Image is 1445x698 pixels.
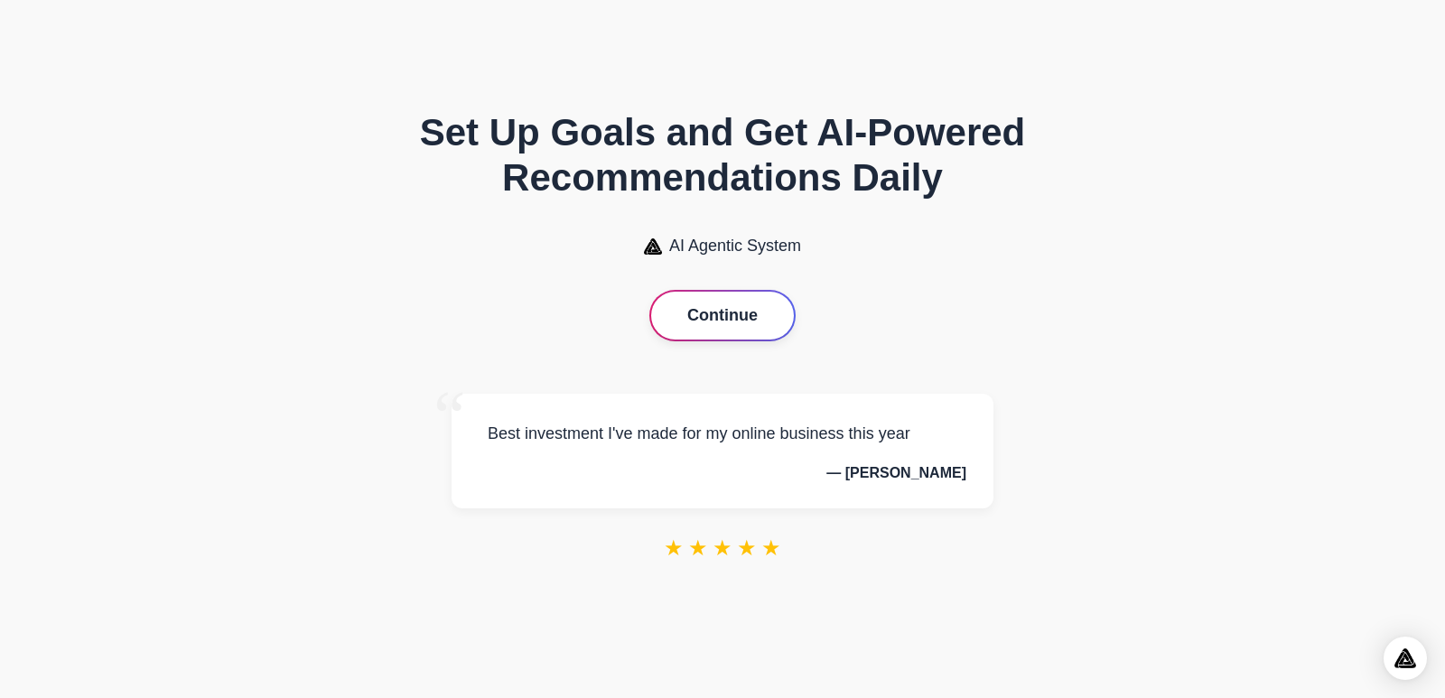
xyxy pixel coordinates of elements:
[688,535,708,561] span: ★
[737,535,757,561] span: ★
[669,237,801,256] span: AI Agentic System
[479,465,966,481] p: — [PERSON_NAME]
[713,535,732,561] span: ★
[664,535,684,561] span: ★
[761,535,781,561] span: ★
[479,421,966,447] p: Best investment I've made for my online business this year
[651,292,794,340] button: Continue
[644,238,662,255] img: AI Agentic System Logo
[433,376,466,458] span: “
[379,110,1066,201] h1: Set Up Goals and Get AI-Powered Recommendations Daily
[1384,637,1427,680] div: Open Intercom Messenger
